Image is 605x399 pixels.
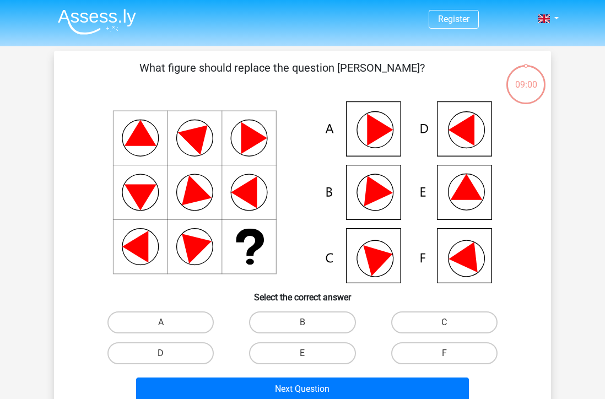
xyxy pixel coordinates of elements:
[107,311,214,333] label: A
[391,311,498,333] label: C
[107,342,214,364] label: D
[438,14,469,24] a: Register
[505,64,547,91] div: 09:00
[72,283,533,303] h6: Select the correct answer
[249,342,355,364] label: E
[249,311,355,333] label: B
[391,342,498,364] label: F
[58,9,136,35] img: Assessly
[72,60,492,93] p: What figure should replace the question [PERSON_NAME]?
